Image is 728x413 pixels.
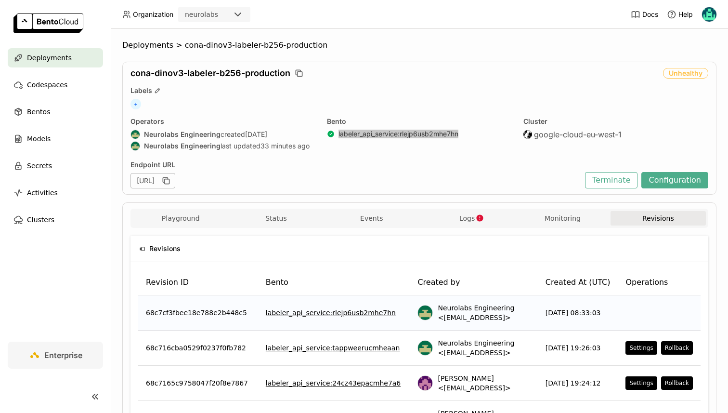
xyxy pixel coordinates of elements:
[138,270,258,295] th: Revision ID
[130,117,315,126] div: Operators
[130,99,141,109] span: +
[122,40,173,50] span: Deployments
[538,270,618,295] th: Created At (UTC)
[27,160,52,172] span: Secrets
[642,10,658,19] span: Docs
[122,40,716,50] nav: Breadcrumbs navigation
[146,308,247,318] span: 68c7cf3fbee18e788e2b448c5
[665,344,689,352] div: Rollback
[27,133,51,145] span: Models
[661,376,693,390] button: Rollback
[338,130,458,138] a: labeler_api_service:rlejp6usb2mhe7hn
[663,68,708,79] div: Unhealthy
[27,214,54,226] span: Clusters
[130,173,175,188] div: [URL]
[245,130,267,139] span: [DATE]
[8,156,103,175] a: Secrets
[523,117,708,126] div: Cluster
[438,338,530,358] span: Neurolabs Engineering <[EMAIL_ADDRESS]>
[130,160,580,169] div: Endpoint URL
[327,117,512,126] div: Bento
[410,270,537,295] th: Created by
[665,379,689,387] div: Rollback
[8,102,103,121] a: Bentos
[130,141,315,151] div: last updated
[144,130,221,139] strong: Neurolabs Engineering
[27,79,67,91] span: Codespaces
[27,187,58,199] span: Activities
[8,183,103,202] a: Activities
[641,172,708,188] button: Configuration
[144,142,221,150] strong: Neurolabs Engineering
[8,48,103,67] a: Deployments
[185,40,328,50] span: cona-dinov3-labeler-b256-production
[130,130,315,139] div: created
[44,350,82,360] span: Enterprise
[133,10,173,19] span: Organization
[8,210,103,229] a: Clusters
[324,211,419,226] button: Events
[625,341,657,355] button: Settings
[538,295,618,331] td: [DATE] 08:33:03
[130,68,290,79] span: cona-dinov3-labeler-b256-production
[534,130,622,139] span: google-cloud-eu-west-1
[8,75,103,94] a: Codespaces
[629,344,653,352] div: Settings
[438,303,530,322] span: Neurolabs Engineering <[EMAIL_ADDRESS]>
[258,270,410,295] th: Bento
[260,142,310,150] span: 33 minutes ago
[538,366,618,401] td: [DATE] 19:24:12
[418,341,432,355] img: Neurolabs Engineering
[661,341,693,355] button: Rollback
[8,129,103,148] a: Models
[131,142,140,150] img: Neurolabs Engineering
[667,10,693,19] div: Help
[228,211,324,226] button: Status
[625,376,657,390] button: Settings
[146,343,246,353] span: 68c716cba0529f0237f0fb782
[515,211,610,226] button: Monitoring
[585,172,637,188] button: Terminate
[266,343,400,353] a: labeler_api_service:tappweerucmheaan
[13,13,83,33] img: logo
[185,10,218,19] div: neurolabs
[146,378,248,388] span: 68c7165c9758047f20f8e7867
[459,214,475,223] span: Logs
[219,10,220,20] input: Selected neurolabs.
[618,270,701,295] th: Operations
[629,379,653,387] div: Settings
[631,10,658,19] a: Docs
[611,211,706,226] button: Revisions
[678,10,693,19] span: Help
[8,342,103,369] a: Enterprise
[27,52,72,64] span: Deployments
[173,40,185,50] span: >
[418,376,432,390] img: Mathew Robinson
[133,211,228,226] button: Playground
[266,308,396,318] a: labeler_api_service:rlejp6usb2mhe7hn
[131,130,140,139] img: Neurolabs Engineering
[438,373,530,393] span: [PERSON_NAME] <[EMAIL_ADDRESS]>
[149,243,181,254] span: Revisions
[27,106,50,118] span: Bentos
[266,378,401,388] a: labeler_api_service:24cz43epacmhe7a6
[702,7,716,22] img: Calin Cojocaru
[418,306,432,320] img: Neurolabs Engineering
[538,331,618,366] td: [DATE] 19:26:03
[130,86,708,95] div: Labels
